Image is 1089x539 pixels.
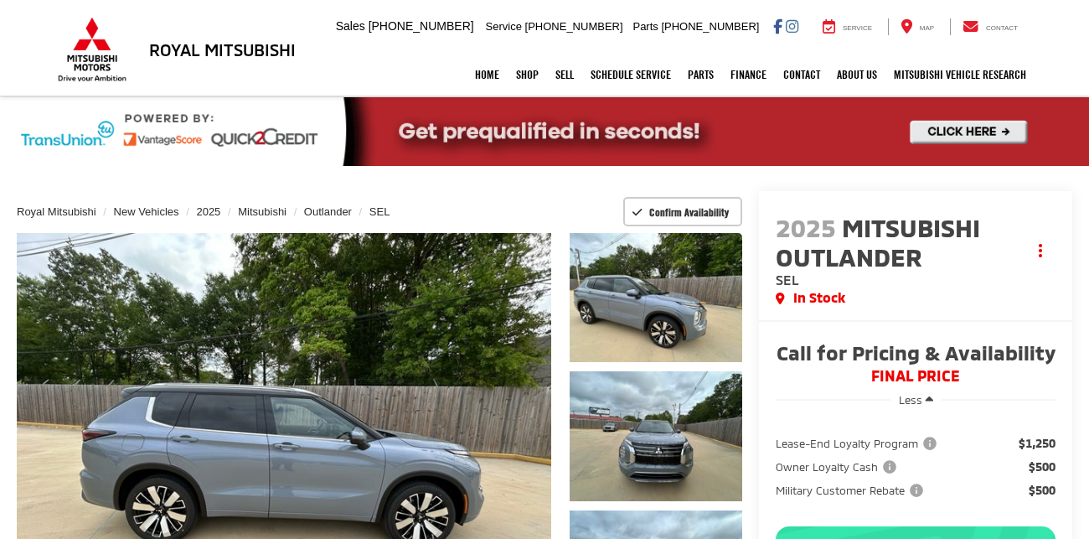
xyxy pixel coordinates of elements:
a: About Us [828,54,885,96]
a: Contact [950,18,1030,35]
span: Service [843,24,872,32]
span: Map [920,24,934,32]
a: Home [467,54,508,96]
a: Royal Mitsubishi [17,205,96,218]
a: Sell [547,54,582,96]
span: $1,250 [1019,435,1055,452]
button: Lease-End Loyalty Program [776,435,942,452]
a: SEL [369,205,390,218]
a: Service [810,18,885,35]
a: 2025 [196,205,220,218]
button: Military Customer Rebate [776,482,929,499]
span: Sales [336,19,365,33]
button: Owner Loyalty Cash [776,459,902,475]
span: Less [899,393,922,407]
span: Mitsubishi Outlander [776,212,980,272]
span: $500 [1029,482,1055,499]
img: Mitsubishi [54,17,130,82]
span: Confirm Availability [649,205,729,219]
a: Instagram: Click to visit our Instagram page [786,19,798,33]
a: Contact [775,54,828,96]
a: Map [888,18,947,35]
h3: Royal Mitsubishi [149,40,296,59]
a: Shop [508,54,547,96]
span: Call for Pricing & Availability [776,343,1055,368]
a: Finance [722,54,775,96]
span: In Stock [793,288,845,308]
span: $500 [1029,459,1055,475]
span: 2025 [776,212,836,242]
a: Outlander [304,205,352,218]
img: 2025 Mitsubishi Outlander SEL [568,231,744,364]
span: Contact [986,24,1018,32]
img: 2025 Mitsubishi Outlander SEL [568,370,744,502]
a: New Vehicles [114,205,179,218]
a: Mitsubishi Vehicle Research [885,54,1035,96]
span: SEL [776,272,799,288]
span: Owner Loyalty Cash [776,459,900,475]
span: Service [486,20,522,33]
span: Military Customer Rebate [776,482,926,499]
a: Schedule Service: Opens in a new tab [582,54,679,96]
button: Confirm Availability [623,197,743,226]
span: FINAL PRICE [776,368,1055,385]
span: [PHONE_NUMBER] [369,19,474,33]
a: Facebook: Click to visit our Facebook page [773,19,782,33]
span: [PHONE_NUMBER] [525,20,623,33]
span: Parts [632,20,658,33]
a: Mitsubishi [238,205,286,218]
a: Parts: Opens in a new tab [679,54,722,96]
button: Actions [1026,236,1055,265]
button: Less [890,385,942,415]
span: dropdown dots [1039,244,1042,257]
a: Expand Photo 2 [570,371,742,501]
a: Expand Photo 1 [570,233,742,363]
span: Lease-End Loyalty Program [776,435,940,452]
span: [PHONE_NUMBER] [661,20,759,33]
